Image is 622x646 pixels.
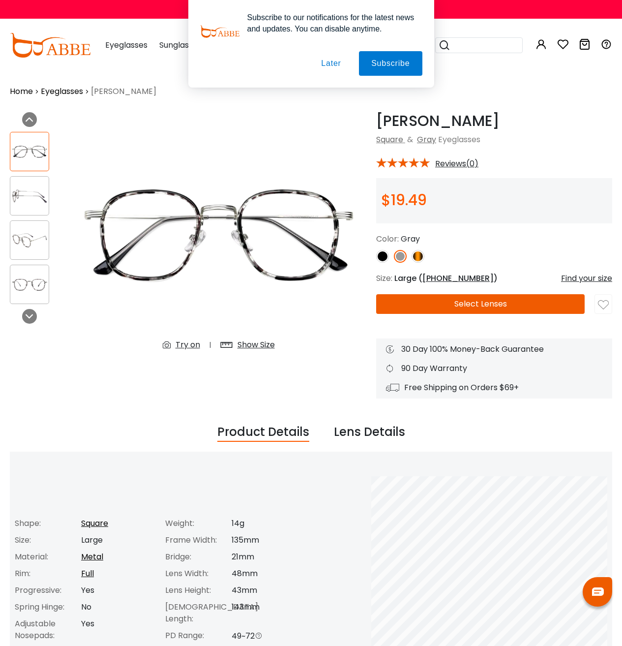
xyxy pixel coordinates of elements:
span: Size: [376,273,392,284]
div: 43mm [232,584,306,596]
a: Eyeglasses [41,86,83,97]
div: Yes [81,584,155,596]
div: 135mm [232,534,306,546]
div: Frame Width: [165,534,232,546]
div: 49~72 [232,630,306,642]
a: Metal [81,551,103,562]
div: Spring Hinge: [15,601,81,613]
div: 143mm [232,601,306,625]
img: Bellamy Gray Metal Eyeglasses , Fashion , NosePads Frames from ABBE Glasses [71,112,366,359]
div: Progressive: [15,584,81,596]
span: Color: [376,233,399,245]
div: Find your size [561,273,612,284]
div: PD Range: [165,630,232,642]
div: 21mm [232,551,306,563]
img: notification icon [200,12,239,51]
span: & [405,134,415,145]
div: Lens Height: [165,584,232,596]
a: Full [81,568,94,579]
div: Shape: [15,518,81,529]
div: Large [81,534,155,546]
span: [PERSON_NAME] [91,86,156,97]
div: Show Size [237,339,275,351]
img: Bellamy Gray Metal Eyeglasses , Fashion , NosePads Frames from ABBE Glasses [10,186,49,206]
span: [PHONE_NUMBER] [422,273,494,284]
span: $19.49 [381,189,427,211]
span: Reviews(0) [435,159,478,168]
span: Large ( ) [394,273,498,284]
div: 48mm [232,568,306,580]
div: Subscribe to our notifications for the latest news and updates. You can disable anytime. [239,12,422,34]
a: Square [376,134,403,145]
div: Lens Details [334,423,405,442]
i: PD Range Message [255,632,263,640]
div: No [81,601,155,613]
div: Size: [15,534,81,546]
div: Yes [81,618,155,642]
img: Bellamy Gray Metal Eyeglasses , Fashion , NosePads Frames from ABBE Glasses [10,142,49,161]
span: Gray [401,233,420,245]
button: Later [309,51,353,76]
div: Product Details [217,423,309,442]
img: Bellamy Gray Metal Eyeglasses , Fashion , NosePads Frames from ABBE Glasses [10,275,49,294]
div: Bridge: [165,551,232,563]
div: 30 Day 100% Money-Back Guarantee [386,343,602,355]
div: Lens Width: [165,568,232,580]
div: 14g [232,518,306,529]
div: Adjustable Nosepads: [15,618,81,642]
a: Home [10,86,33,97]
div: Try on [176,339,200,351]
div: 90 Day Warranty [386,363,602,374]
img: Bellamy Gray Metal Eyeglasses , Fashion , NosePads Frames from ABBE Glasses [10,231,49,250]
span: Eyeglasses [438,134,480,145]
div: Rim: [15,568,81,580]
div: Free Shipping on Orders $69+ [386,382,602,394]
div: [DEMOGRAPHIC_DATA] Length: [165,601,232,625]
h1: [PERSON_NAME] [376,112,612,130]
div: Material: [15,551,81,563]
a: Gray [417,134,436,145]
img: chat [592,587,604,596]
button: Select Lenses [376,294,585,314]
a: Square [81,518,108,529]
img: like [598,300,609,310]
button: Subscribe [359,51,422,76]
div: Weight: [165,518,232,529]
